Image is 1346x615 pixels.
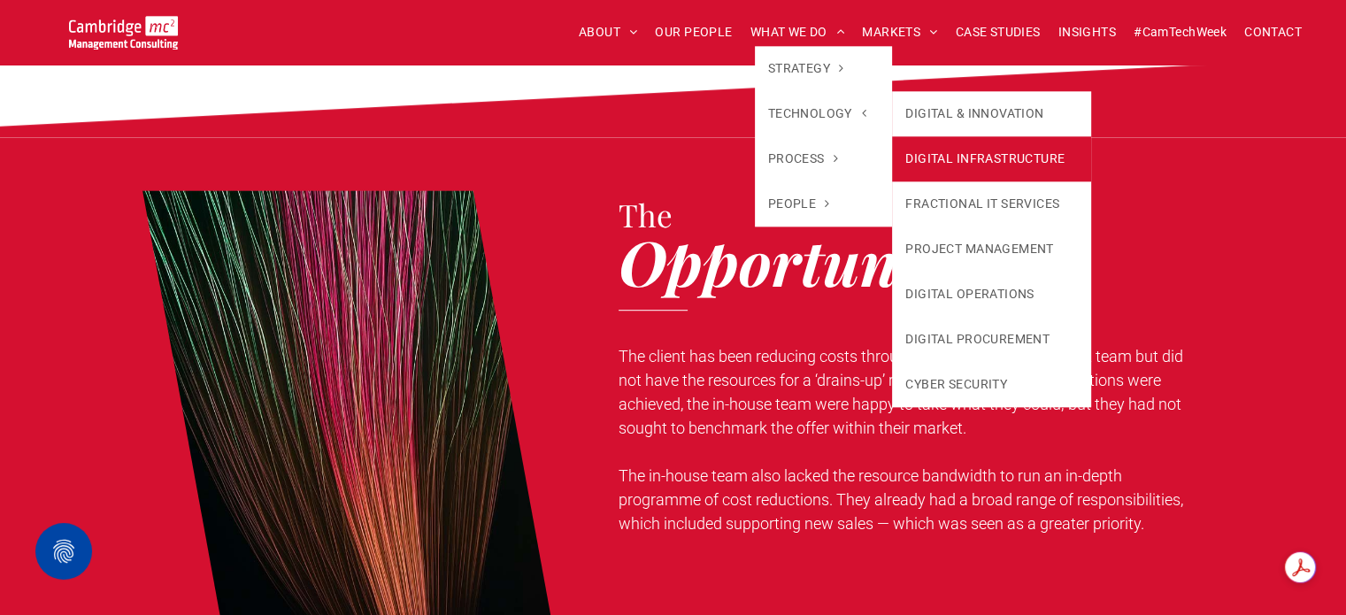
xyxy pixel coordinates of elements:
a: STRATEGY [755,46,893,91]
a: DIGITAL & INNOVATION [892,91,1091,136]
a: ABOUT [570,19,647,46]
span: The client has been reducing costs through its in-house procurement team but did not have the res... [619,347,1183,437]
a: DIGITAL PROCUREMENT [892,317,1091,362]
a: WHAT WE DO [742,19,854,46]
a: CONTACT [1235,19,1311,46]
span: The [619,194,673,235]
a: MARKETS [853,19,946,46]
span: The in-house team also lacked the resource bandwidth to run an in-depth programme of cost reducti... [619,466,1183,533]
span: PROCESS [768,150,838,168]
span: WHAT WE DO [750,19,845,46]
span: STRATEGY [768,59,844,78]
span: TECHNOLOGY [768,104,866,123]
a: INSIGHTS [1050,19,1125,46]
a: #CamTechWeek [1125,19,1235,46]
span: PEOPLE [768,195,830,213]
span: Opportunity [619,219,970,303]
a: FRACTIONAL IT SERVICES [892,181,1091,227]
a: TECHNOLOGY [755,91,893,136]
a: DIGITAL OPERATIONS [892,272,1091,317]
img: Cambridge MC Logo, Procurement [69,16,178,50]
a: CYBER SECURITY [892,362,1091,407]
a: Your Business Transformed | Cambridge Management Consulting [69,19,178,37]
a: OUR PEOPLE [646,19,741,46]
a: DIGITAL INFRASTRUCTURE [892,136,1091,181]
a: PROCESS [755,136,893,181]
a: CASE STUDIES [947,19,1050,46]
a: PEOPLE [755,181,893,227]
a: PROJECT MANAGEMENT [892,227,1091,272]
